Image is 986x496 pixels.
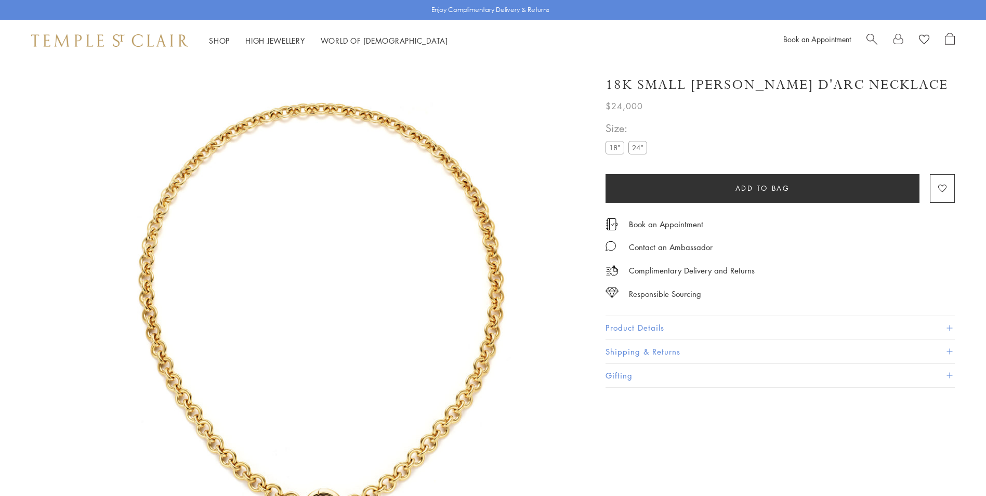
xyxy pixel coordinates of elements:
[783,34,851,44] a: Book an Appointment
[606,141,624,154] label: 18"
[606,340,955,363] button: Shipping & Returns
[866,33,877,48] a: Search
[735,182,790,194] span: Add to bag
[606,120,651,137] span: Size:
[628,141,647,154] label: 24"
[606,288,619,298] img: icon_sourcing.svg
[606,218,618,230] img: icon_appointment.svg
[606,99,643,113] span: $24,000
[629,288,701,301] div: Responsible Sourcing
[31,34,188,47] img: Temple St. Clair
[629,241,713,254] div: Contact an Ambassador
[606,264,619,277] img: icon_delivery.svg
[431,5,549,15] p: Enjoy Complimentary Delivery & Returns
[629,264,755,277] p: Complimentary Delivery and Returns
[209,34,448,47] nav: Main navigation
[945,33,955,48] a: Open Shopping Bag
[321,35,448,46] a: World of [DEMOGRAPHIC_DATA]World of [DEMOGRAPHIC_DATA]
[209,35,230,46] a: ShopShop
[606,76,948,94] h1: 18K Small [PERSON_NAME] d'Arc Necklace
[245,35,305,46] a: High JewelleryHigh Jewellery
[919,33,929,48] a: View Wishlist
[606,364,955,387] button: Gifting
[629,218,703,230] a: Book an Appointment
[606,174,919,203] button: Add to bag
[606,316,955,340] button: Product Details
[606,241,616,251] img: MessageIcon-01_2.svg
